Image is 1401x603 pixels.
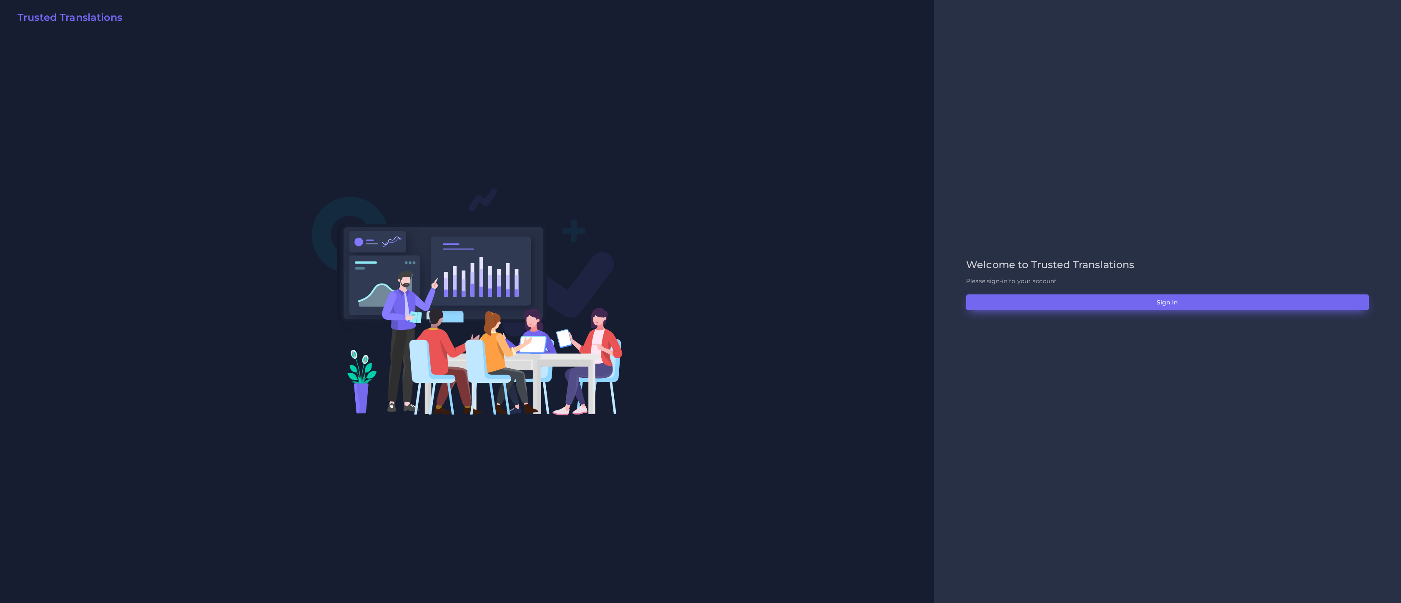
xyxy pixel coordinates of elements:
[311,188,623,416] img: Login V2
[966,277,1369,286] p: Please sign-in to your account
[18,12,122,24] h2: Trusted Translations
[12,12,122,27] a: Trusted Translations
[966,294,1369,310] button: Sign in
[966,259,1369,271] h2: Welcome to Trusted Translations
